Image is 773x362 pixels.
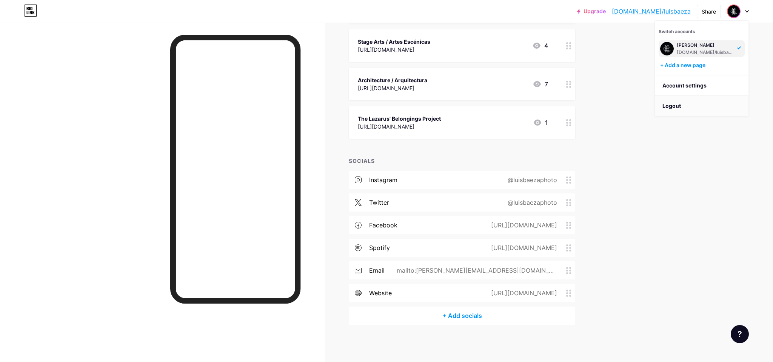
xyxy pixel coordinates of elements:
div: Stage Arts / Artes Escénicas [358,38,430,46]
div: [URL][DOMAIN_NAME] [479,243,566,252]
div: [URL][DOMAIN_NAME] [479,288,566,298]
div: + Add socials [349,307,575,325]
a: Upgrade [577,8,606,14]
div: facebook [369,221,397,230]
div: SOCIALS [349,157,575,165]
img: luisbaeza [660,42,674,55]
div: [URL][DOMAIN_NAME] [479,221,566,230]
div: The Lazarus' Belongings Project [358,115,441,123]
div: [DOMAIN_NAME]/luisbaeza [677,49,735,55]
a: Account settings [655,75,748,96]
div: 7 [533,80,548,89]
div: 1 [533,118,548,127]
div: 4 [532,41,548,50]
div: mailto:[PERSON_NAME][EMAIL_ADDRESS][DOMAIN_NAME] [385,266,566,275]
div: Architecture / Arquitectura [358,76,427,84]
div: Share [702,8,716,15]
div: [URL][DOMAIN_NAME] [358,46,430,54]
div: @luisbaezaphoto [496,175,566,184]
li: Logout [655,96,748,116]
img: luisbaeza [728,5,740,17]
div: twitter [369,198,389,207]
div: @luisbaezaphoto [496,198,566,207]
div: spotify [369,243,390,252]
div: [URL][DOMAIN_NAME] [358,84,427,92]
div: instagram [369,175,397,184]
div: website [369,288,392,298]
a: [DOMAIN_NAME]/luisbaeza [612,7,691,16]
div: + Add a new page [660,61,745,69]
span: Switch accounts [659,29,695,34]
div: email [369,266,385,275]
div: [URL][DOMAIN_NAME] [358,123,441,130]
div: [PERSON_NAME] [677,42,735,48]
